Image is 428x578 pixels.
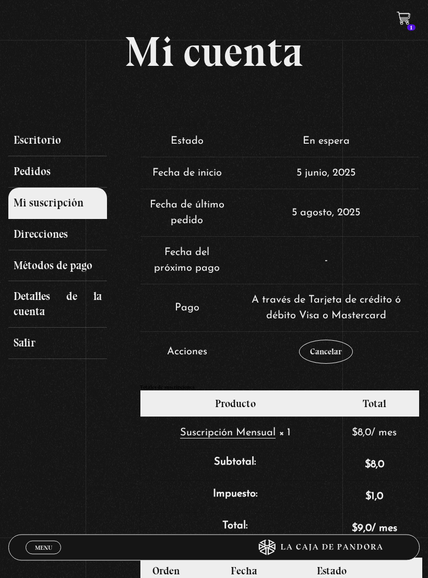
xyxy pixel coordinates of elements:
h2: Totales de suscripciones [140,385,419,390]
a: Cancelar [299,340,353,364]
nav: Páginas de cuenta [8,125,132,359]
th: Total: [140,513,330,545]
td: En espera [233,126,419,157]
span: Menu [35,545,52,551]
a: Métodos de pago [8,251,107,282]
td: Pago [140,284,233,332]
h1: Mi cuenta [8,31,419,73]
span: Cerrar [31,553,56,561]
th: Subtotal: [140,449,330,481]
td: 5 junio, 2025 [233,157,419,189]
a: Suscripción Mensual [180,428,276,439]
span: A través de Tarjeta de crédito ó débito Visa o Mastercard [252,295,401,321]
td: Fecha del próximo pago [140,237,233,284]
span: 8,0 [365,460,384,470]
span: $ [352,428,358,438]
td: Estado [140,126,233,157]
a: Escritorio [8,125,107,157]
span: 1,0 [365,492,383,502]
a: Direcciones [8,219,107,251]
td: - [233,237,419,284]
span: 8,0 [352,428,371,438]
td: Acciones [140,332,233,372]
td: / mes [330,513,419,545]
strong: × 1 [279,428,291,438]
span: Estado [317,565,347,577]
th: Total [330,391,419,417]
span: $ [365,460,371,470]
th: Impuesto: [140,481,330,513]
span: 1 [407,25,415,31]
span: Fecha [231,565,257,577]
td: Fecha de inicio [140,157,233,189]
span: $ [352,524,358,534]
span: $ [365,492,371,502]
td: 5 agosto, 2025 [233,189,419,237]
th: Producto [140,391,330,417]
a: Detalles de la cuenta [8,282,107,328]
span: Orden [152,565,180,577]
a: Mi suscripción [8,188,107,219]
span: Suscripción [180,428,233,438]
td: Fecha de último pedido [140,189,233,237]
span: 9,0 [352,524,372,534]
a: 1 [397,11,411,26]
a: Salir [8,328,107,360]
a: Pedidos [8,157,107,188]
td: / mes [330,417,419,449]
